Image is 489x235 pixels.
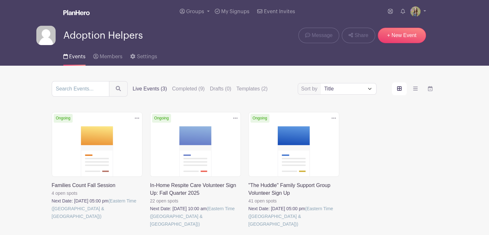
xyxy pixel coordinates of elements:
img: default-ce2991bfa6775e67f084385cd625a349d9dcbb7a52a09fb2fda1e96e2d18dcdb.png [36,26,56,45]
a: Events [63,45,86,66]
span: Settings [137,54,157,59]
label: Drafts (0) [210,85,231,93]
a: + New Event [378,28,426,43]
a: Share [342,28,375,43]
span: Adoption Helpers [63,30,143,41]
label: Completed (9) [172,85,204,93]
img: IMG_0582.jpg [410,6,421,17]
a: Message [298,28,339,43]
input: Search Events... [52,81,109,97]
label: Live Events (3) [133,85,167,93]
a: Members [93,45,122,66]
span: Event Invites [264,9,295,14]
span: Events [69,54,86,59]
a: Settings [130,45,157,66]
label: Templates (2) [236,85,267,93]
span: Groups [186,9,204,14]
span: Message [312,32,332,39]
span: Share [355,32,368,39]
span: My Signups [221,9,249,14]
span: Members [100,54,122,59]
label: Sort by [301,85,320,93]
img: logo_white-6c42ec7e38ccf1d336a20a19083b03d10ae64f83f12c07503d8b9e83406b4c7d.svg [63,10,90,15]
div: order and view [392,82,438,95]
div: filters [133,85,268,93]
